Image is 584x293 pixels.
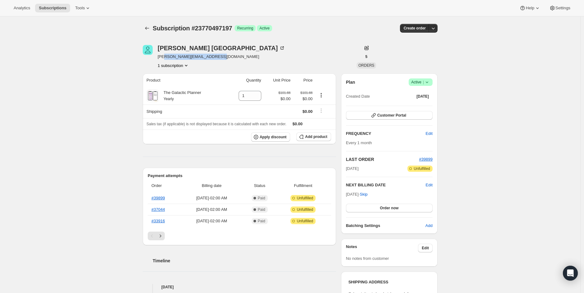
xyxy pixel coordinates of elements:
[146,122,286,126] span: Sales tax (if applicable) is not displayed because it is calculated with each new order.
[237,26,253,31] span: Recurring
[346,111,433,120] button: Customer Portal
[39,6,66,11] span: Subscriptions
[346,140,372,145] span: Every 1 month
[183,206,240,213] span: [DATE] · 02:00 AM
[563,266,578,281] div: Open Intercom Messenger
[158,62,189,69] button: Product actions
[158,54,285,60] span: [PERSON_NAME][EMAIL_ADDRESS][DOMAIN_NAME]
[346,131,426,137] h2: FREQUENCY
[516,4,544,12] button: Help
[418,244,433,252] button: Edit
[316,92,326,99] button: Product actions
[356,189,371,199] button: Skip
[143,24,151,33] button: Subscriptions
[346,166,359,172] span: [DATE]
[411,79,430,85] span: Active
[303,109,313,114] span: $0.00
[316,107,326,114] button: Shipping actions
[183,195,240,201] span: [DATE] · 02:00 AM
[293,122,303,126] span: $0.00
[147,90,158,102] img: product img
[380,206,398,211] span: Order now
[546,4,574,12] button: Settings
[159,90,201,102] div: The Galactic Planner
[419,156,433,162] button: #39899
[143,45,153,55] span: Chloe Taranto
[422,246,429,251] span: Edit
[297,207,313,212] span: Unfulfilled
[258,207,265,212] span: Paid
[362,52,371,61] button: 5
[143,104,227,118] th: Shipping
[183,218,240,224] span: [DATE] · 02:00 AM
[425,223,433,229] span: Add
[143,73,227,87] th: Product
[346,156,419,162] h2: LAST ORDER
[422,129,436,139] button: Edit
[259,26,270,31] span: Active
[263,73,293,87] th: Unit Price
[346,182,426,188] h2: NEXT BILLING DATE
[426,131,433,137] span: Edit
[164,97,174,101] small: Yearly
[143,284,336,290] h4: [DATE]
[422,221,436,231] button: Add
[258,196,265,201] span: Paid
[360,191,367,198] span: Skip
[148,173,331,179] h2: Payment attempts
[71,4,95,12] button: Tools
[75,6,85,11] span: Tools
[404,26,426,31] span: Create order
[346,223,425,229] h6: Batching Settings
[346,192,368,197] span: [DATE] ·
[400,24,429,33] button: Create order
[413,92,433,101] button: [DATE]
[151,219,165,223] a: #33916
[278,96,290,102] span: $0.00
[296,132,331,141] button: Add product
[260,135,287,140] span: Apply discount
[292,73,314,87] th: Price
[227,73,263,87] th: Quantity
[426,182,433,188] button: Edit
[305,134,327,139] span: Add product
[346,204,433,212] button: Order now
[346,93,370,100] span: Created Date
[14,6,30,11] span: Analytics
[346,256,389,261] span: No notes from customer
[414,166,430,171] span: Unfulfilled
[416,94,429,99] span: [DATE]
[35,4,70,12] button: Subscriptions
[278,91,290,95] small: $101.88
[348,279,430,285] h3: SHIPPING ADDRESS
[156,232,165,240] button: Next
[300,91,312,95] small: $101.88
[183,183,240,189] span: Billing date
[151,207,165,212] a: #37044
[555,6,570,11] span: Settings
[244,183,275,189] span: Status
[346,79,355,85] h2: Plan
[297,196,313,201] span: Unfulfilled
[151,196,165,200] a: #39899
[251,132,290,142] button: Apply discount
[346,244,418,252] h3: Notes
[258,219,265,224] span: Paid
[358,63,374,68] span: ORDERS
[10,4,34,12] button: Analytics
[148,232,331,240] nav: Pagination
[526,6,534,11] span: Help
[377,113,406,118] span: Customer Portal
[153,25,232,32] span: Subscription #23770497197
[294,96,312,102] span: $0.00
[423,80,424,85] span: |
[279,183,327,189] span: Fulfillment
[297,219,313,224] span: Unfulfilled
[419,157,433,162] a: #39899
[365,54,367,59] span: 5
[158,45,285,51] div: [PERSON_NAME] [GEOGRAPHIC_DATA]
[148,179,181,193] th: Order
[153,258,336,264] h2: Timeline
